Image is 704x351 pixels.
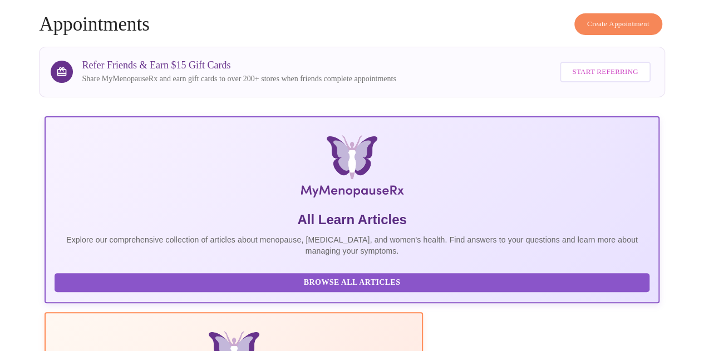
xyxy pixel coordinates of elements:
img: MyMenopauseRx Logo [147,135,557,202]
button: Start Referring [560,62,650,82]
h5: All Learn Articles [55,211,649,229]
h4: Appointments [39,13,664,36]
span: Browse All Articles [66,276,638,290]
p: Explore our comprehensive collection of articles about menopause, [MEDICAL_DATA], and women's hea... [55,234,649,256]
span: Start Referring [572,66,638,78]
a: Start Referring [557,56,653,88]
button: Create Appointment [574,13,662,35]
button: Browse All Articles [55,273,649,293]
h3: Refer Friends & Earn $15 Gift Cards [82,60,396,71]
span: Create Appointment [587,18,649,31]
p: Share MyMenopauseRx and earn gift cards to over 200+ stores when friends complete appointments [82,73,396,85]
a: Browse All Articles [55,277,652,286]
